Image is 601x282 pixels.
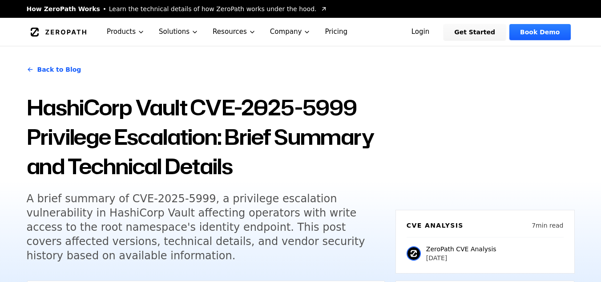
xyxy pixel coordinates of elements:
[407,246,421,261] img: ZeroPath CVE Analysis
[27,4,327,13] a: How ZeroPath WorksLearn the technical details of how ZeroPath works under the hood.
[27,93,385,181] h1: HashiCorp Vault CVE-2025-5999 Privilege Escalation: Brief Summary and Technical Details
[100,18,152,46] button: Products
[109,4,317,13] span: Learn the technical details of how ZeroPath works under the hood.
[401,24,440,40] a: Login
[426,253,496,262] p: [DATE]
[318,18,355,46] a: Pricing
[16,18,585,46] nav: Global
[532,221,563,230] p: 7 min read
[27,192,368,263] h5: A brief summary of CVE-2025-5999, a privilege escalation vulnerability in HashiCorp Vault affecti...
[263,18,318,46] button: Company
[27,57,81,82] a: Back to Blog
[152,18,206,46] button: Solutions
[426,245,496,253] p: ZeroPath CVE Analysis
[206,18,263,46] button: Resources
[509,24,570,40] a: Book Demo
[27,4,100,13] span: How ZeroPath Works
[407,221,464,230] h6: CVE Analysis
[444,24,506,40] a: Get Started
